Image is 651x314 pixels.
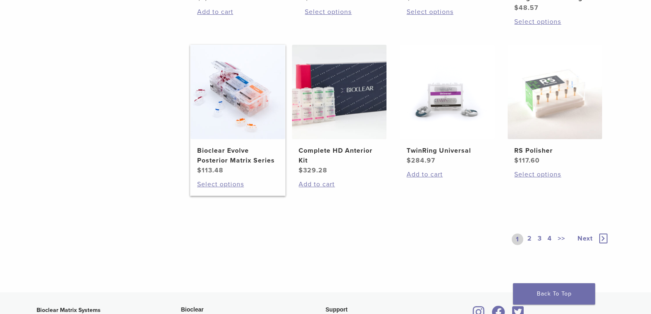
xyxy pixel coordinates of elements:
bdi: 329.28 [299,166,327,174]
a: Add to cart: “Complete HD Anterior Kit” [299,179,380,189]
a: Bioclear Evolve Posterior Matrix SeriesBioclear Evolve Posterior Matrix Series $113.48 [190,45,286,175]
a: 4 [546,234,554,245]
a: 3 [536,234,543,245]
span: Support [326,306,348,313]
img: Bioclear Evolve Posterior Matrix Series [191,45,285,139]
span: $ [407,156,411,165]
img: RS Polisher [508,45,602,139]
h2: TwinRing Universal [407,146,488,156]
a: 2 [526,234,534,245]
a: 1 [512,234,523,245]
span: $ [197,166,202,174]
bdi: 48.57 [514,4,538,12]
a: Select options for “RS Polisher” [514,170,596,179]
span: $ [514,156,519,165]
h2: RS Polisher [514,146,596,156]
span: Next [577,234,593,243]
h2: Complete HD Anterior Kit [299,146,380,165]
bdi: 284.97 [407,156,435,165]
a: Select options for “Diamond Wedge Kits” [407,7,488,17]
a: RS PolisherRS Polisher $117.60 [507,45,603,165]
a: Add to cart: “Blaster Kit” [197,7,278,17]
span: $ [514,4,519,12]
img: TwinRing Universal [400,45,495,139]
a: Complete HD Anterior KitComplete HD Anterior Kit $329.28 [292,45,387,175]
img: Complete HD Anterior Kit [292,45,386,139]
bdi: 113.48 [197,166,223,174]
h2: Bioclear Evolve Posterior Matrix Series [197,146,278,165]
a: Back To Top [513,283,595,305]
a: Select options for “Bioclear Evolve Posterior Matrix Series” [197,179,278,189]
a: Select options for “BT Matrix Series” [305,7,386,17]
a: Add to cart: “TwinRing Universal” [407,170,488,179]
bdi: 117.60 [514,156,540,165]
a: TwinRing UniversalTwinRing Universal $284.97 [400,45,495,165]
span: Bioclear [181,306,204,313]
span: $ [299,166,303,174]
strong: Bioclear Matrix Systems [37,307,101,314]
a: Select options for “Diamond Wedge and Long Diamond Wedge” [514,17,596,27]
a: >> [556,234,567,245]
